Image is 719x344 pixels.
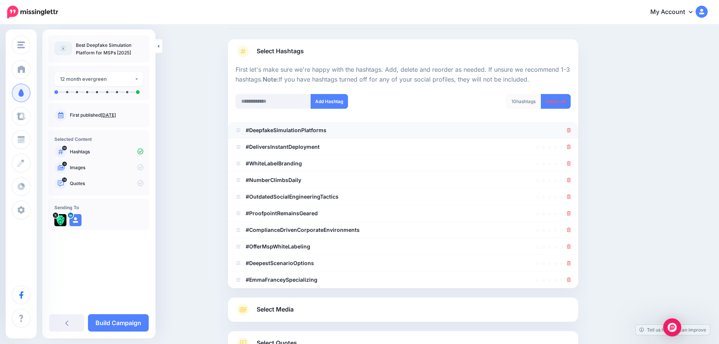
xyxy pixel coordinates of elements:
b: #OfferMspWhiteLabeling [246,243,310,250]
img: 8cO9ewUz-84326.jpg [54,214,66,226]
span: Select Hashtags [257,46,304,56]
b: #ProofpointRemainsGeared [246,210,318,216]
p: Images [70,164,143,171]
b: #EmmaFranceySpecializing [246,276,317,283]
img: user_default_image.png [69,214,82,226]
div: 12 month evergreen [60,75,134,83]
span: Select Media [257,304,294,315]
div: hashtags [506,94,541,109]
a: My Account [643,3,708,22]
button: Add Hashtag [311,94,348,109]
a: Select Hashtags [236,45,571,65]
div: Select Hashtags [236,65,571,288]
span: 14 [62,177,67,182]
p: First published [70,112,143,119]
button: 12 month evergreen [54,72,143,86]
a: Delete All [541,94,571,109]
div: Open Intercom Messenger [663,318,681,336]
b: #DeepfakeSimulationPlatforms [246,127,326,133]
p: First let's make sure we're happy with the hashtags. Add, delete and reorder as needed. If unsure... [236,65,571,85]
img: article-default-image-icon.png [54,42,72,55]
b: #OutdatedSocialEngineeringTactics [246,193,339,200]
a: Select Media [236,304,571,316]
p: Best Deepfake Simulation Platform for MSPs [2025] [76,42,143,57]
span: 10 [511,99,516,104]
b: #ComplianceDrivenCorporateEnvironments [246,227,360,233]
h4: Selected Content [54,136,143,142]
a: Tell us how we can improve [636,325,710,335]
p: Hashtags [70,148,143,155]
b: #NumberClimbsDaily [246,177,301,183]
b: #WhiteLabelBranding [246,160,302,167]
b: #DeepestScenarioOptions [246,260,314,266]
h4: Sending To [54,205,143,210]
b: Note: [263,76,279,83]
img: menu.png [17,42,25,48]
a: [DATE] [101,112,116,118]
span: 10 [62,146,67,150]
b: #DeliversInstantDeployment [246,143,320,150]
p: Quotes [70,180,143,187]
span: 0 [62,162,67,166]
img: Missinglettr [7,6,58,19]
